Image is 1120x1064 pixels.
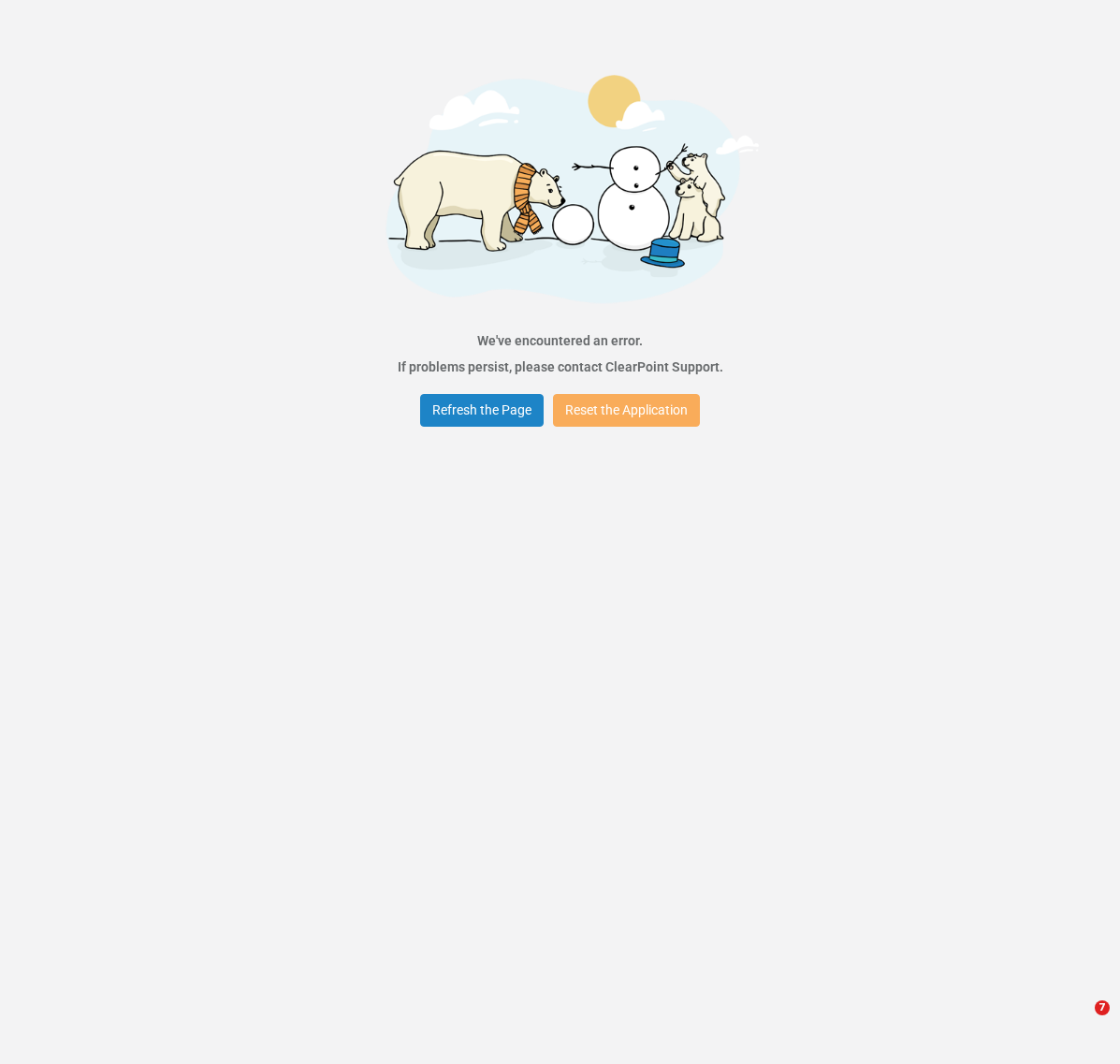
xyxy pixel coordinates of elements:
[1095,1000,1110,1015] span: 7
[350,47,771,328] img: Getting started
[1056,1000,1101,1045] iframe: Intercom live chat
[553,394,700,427] button: Reset the Application
[398,328,723,380] div: We've encountered an error. If problems persist, please contact ClearPoint Support.
[420,394,544,427] button: Refresh the Page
